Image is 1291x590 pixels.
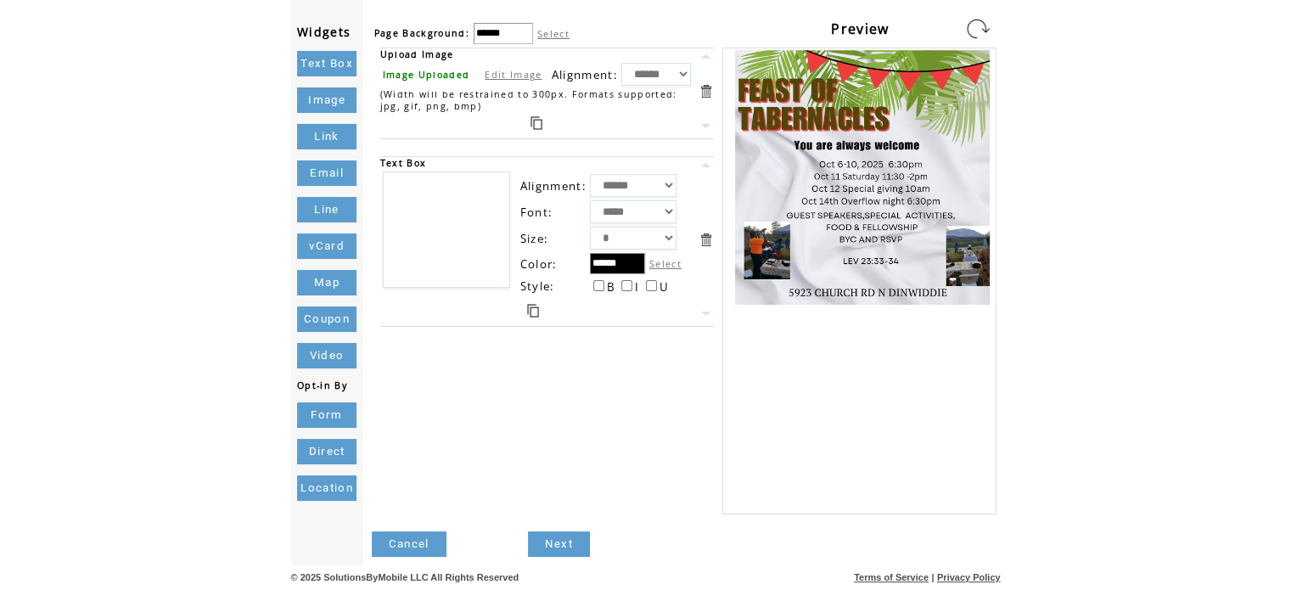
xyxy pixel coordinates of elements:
[698,306,714,322] a: Move this item down
[537,27,570,40] label: Select
[297,343,356,368] a: Video
[380,88,677,112] span: (Width will be restrained to 300px. Formats supported: jpg, gif, png, bmp)
[383,69,470,81] span: Image Uploaded
[297,24,351,40] span: Widgets
[854,572,929,582] a: Terms of Service
[297,306,356,332] a: Coupon
[698,232,714,248] a: Delete this item
[485,68,542,81] a: Edit Image
[520,278,555,294] span: Style:
[297,379,347,391] span: Opt-in By
[660,279,669,295] span: U
[297,51,356,76] a: Text Box
[297,87,356,113] a: Image
[297,233,356,259] a: vCard
[520,231,549,246] span: Size:
[607,279,615,295] span: B
[698,157,714,173] a: Move this item up
[380,157,427,169] span: Text Box
[374,27,469,39] span: Page Background:
[528,531,590,557] a: Next
[698,48,714,65] a: Move this item up
[527,304,539,317] a: Duplicate this item
[649,257,682,270] label: Select
[552,67,618,82] span: Alignment:
[297,197,356,222] a: Line
[698,118,714,134] a: Move this item down
[297,270,356,295] a: Map
[735,50,990,305] img: images
[530,116,542,130] a: Duplicate this item
[372,531,446,557] a: Cancel
[937,572,1001,582] a: Privacy Policy
[831,20,889,38] span: Preview
[520,205,553,220] span: Font:
[380,48,454,60] span: Upload Image
[698,83,714,99] a: Delete this item
[297,160,356,186] a: Email
[291,572,519,582] span: © 2025 SolutionsByMobile LLC All Rights Reserved
[297,475,356,501] a: Location
[520,256,558,272] span: Color:
[520,178,587,194] span: Alignment:
[931,572,934,582] span: |
[297,439,356,464] a: Direct
[297,124,356,149] a: Link
[297,402,356,428] a: Form
[635,279,639,295] span: I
